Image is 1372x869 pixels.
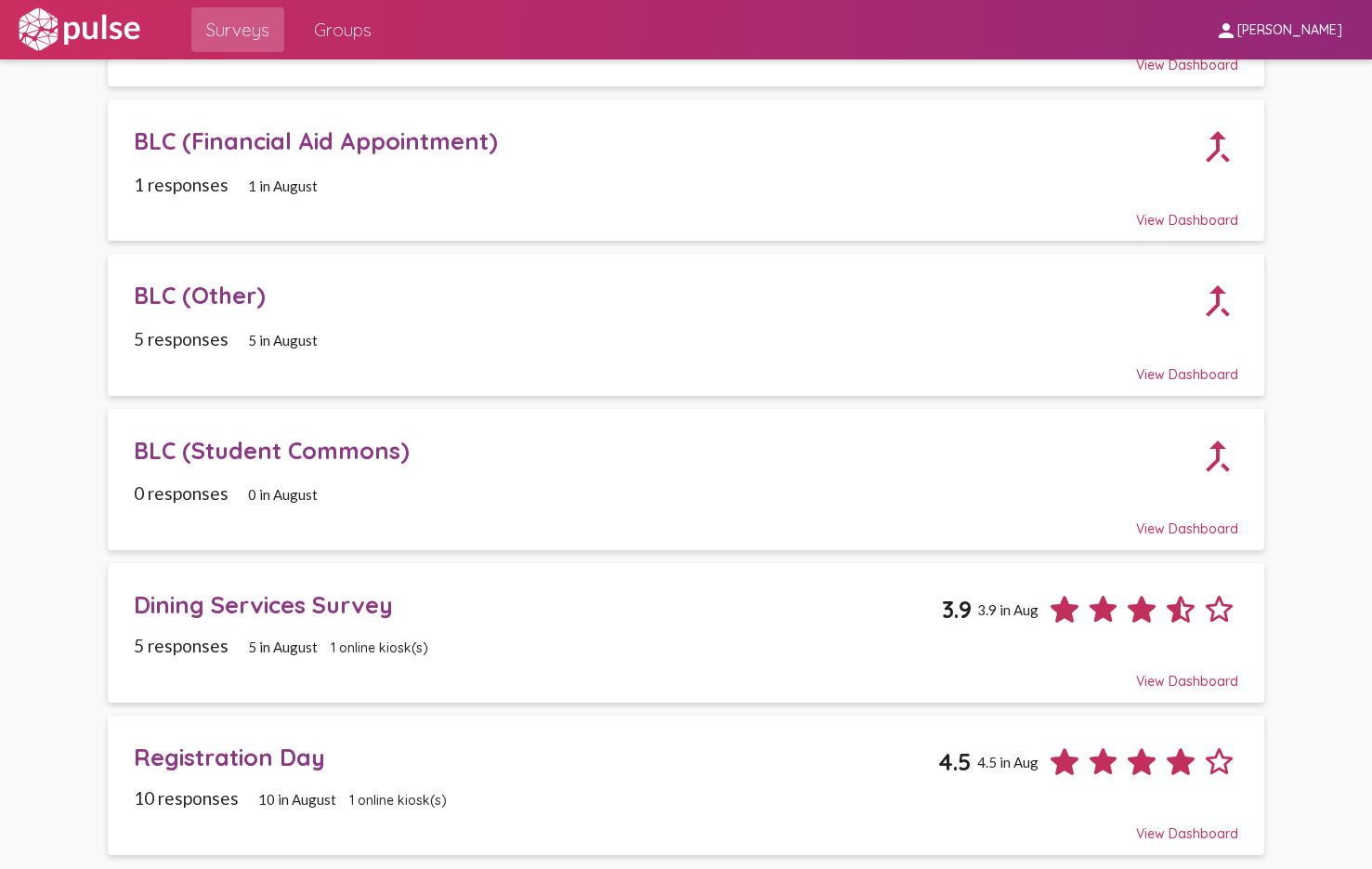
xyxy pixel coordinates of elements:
[134,482,229,504] span: 0 responses
[258,791,336,808] span: 10 in August
[108,563,1264,703] a: Dining Services Survey3.93.9 in Aug5 responses5 in August1 online kiosk(s)View Dashboard
[134,590,942,619] div: Dining Services Survey
[134,195,1238,229] div: View Dashboard
[108,716,1264,855] a: Registration Day4.54.5 in Aug10 responses10 in August1 online kiosk(s)View Dashboard
[314,13,372,46] span: Groups
[134,349,1238,383] div: View Dashboard
[134,787,239,809] span: 10 responses
[191,7,284,52] a: Surveys
[1177,415,1259,497] mat-icon: call_merge
[108,99,1264,242] a: BLC (Financial Aid Appointment)1 responses1 in AugustView Dashboard
[248,178,318,194] span: 1 in August
[134,743,938,771] div: Registration Day
[331,639,428,656] span: 1 online kiosk(s)
[977,754,1039,770] span: 4.5 in Aug
[248,639,318,655] span: 5 in August
[134,328,229,349] span: 5 responses
[134,656,1238,690] div: View Dashboard
[248,332,318,349] span: 5 in August
[349,792,447,809] span: 1 online kiosk(s)
[134,436,1197,465] div: BLC (Student Commons)
[134,504,1238,537] div: View Dashboard
[108,254,1264,396] a: BLC (Other)5 responses5 in AugustView Dashboard
[206,13,269,46] span: Surveys
[938,747,972,776] span: 4.5
[134,809,1238,842] div: View Dashboard
[134,174,229,195] span: 1 responses
[1177,260,1259,342] mat-icon: call_merge
[134,635,229,656] span: 5 responses
[1215,20,1237,42] mat-icon: person
[1177,106,1259,188] mat-icon: call_merge
[942,595,972,624] span: 3.9
[108,409,1264,551] a: BLC (Student Commons)0 responses0 in AugustView Dashboard
[134,126,1197,155] div: BLC (Financial Aid Appointment)
[977,601,1039,618] span: 3.9 in Aug
[248,486,318,503] span: 0 in August
[299,7,386,52] a: Groups
[1237,22,1342,39] span: [PERSON_NAME]
[1200,12,1357,46] button: [PERSON_NAME]
[15,7,143,53] img: white-logo.svg
[134,281,1197,309] div: BLC (Other)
